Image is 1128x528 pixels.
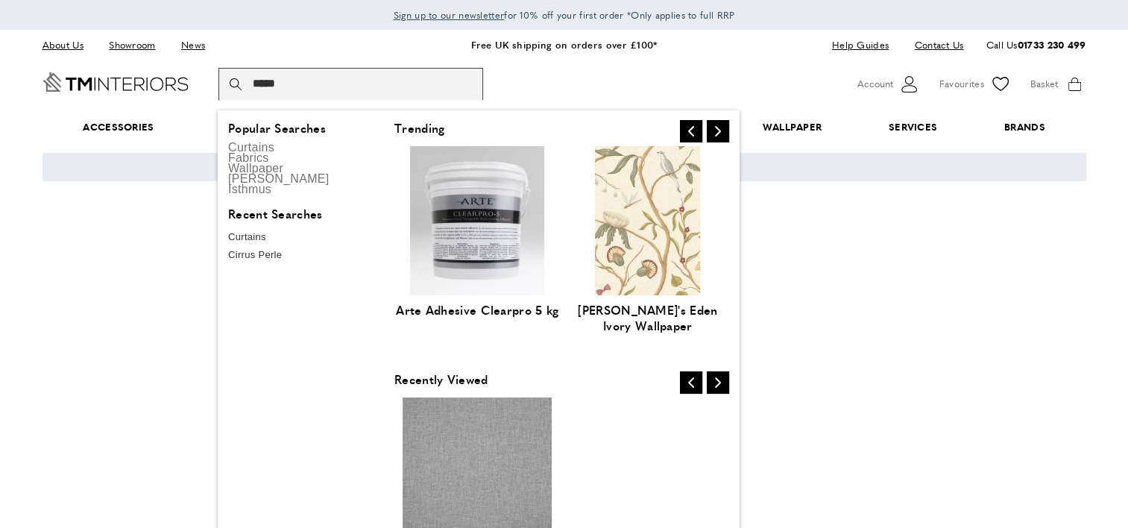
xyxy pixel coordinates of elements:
[394,8,735,22] span: for 10% off your first order *Only applies to full RRP
[986,37,1086,53] p: Call Us
[224,142,382,153] a: Curtains
[394,7,505,22] a: Sign up to our newsletter
[903,35,963,55] a: Contact Us
[224,174,382,184] a: [PERSON_NAME]
[224,163,382,174] a: Wallpaper
[1018,37,1086,51] a: 01733 230 499
[567,303,730,334] div: Adam's Eden Ivory Wallpaper
[470,37,657,51] a: Free UK shipping on orders over £100*
[857,73,921,95] button: Customer Account
[224,184,382,195] a: Isthmus
[224,228,382,246] a: curtains
[224,246,382,264] a: cirrus perle
[98,35,166,55] a: Showroom
[857,76,893,92] span: Account
[394,374,488,386] span: Recently Viewed
[939,76,984,92] span: Favourites
[939,73,1012,95] a: Favourites
[729,104,855,150] a: Wallpaper
[563,142,734,344] a: Adam's Eden Ivory Wallpaper [PERSON_NAME]'s Eden Ivory Wallpaper
[821,35,900,55] a: Help Guides
[410,146,544,295] img: Arte Adhesive Clearpro 5 kg
[971,104,1078,150] a: Brands
[392,142,563,344] a: Arte Adhesive Clearpro 5 kg Arte Adhesive Clearpro 5 kg
[394,122,444,135] span: Trending
[855,104,971,150] a: Services
[228,122,326,135] span: Popular Searches
[187,104,296,150] a: Fabrics
[396,303,559,318] div: Arte Adhesive Clearpro 5 kg
[42,72,189,92] a: Go to Home page
[595,146,700,295] img: Adam's Eden Ivory Wallpaper
[170,35,216,55] a: News
[49,104,187,150] span: Accessories
[42,35,95,55] a: About Us
[230,68,245,101] button: Search
[224,153,382,163] a: Fabrics
[394,8,505,22] span: Sign up to our newsletter
[228,208,323,221] span: Recent Searches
